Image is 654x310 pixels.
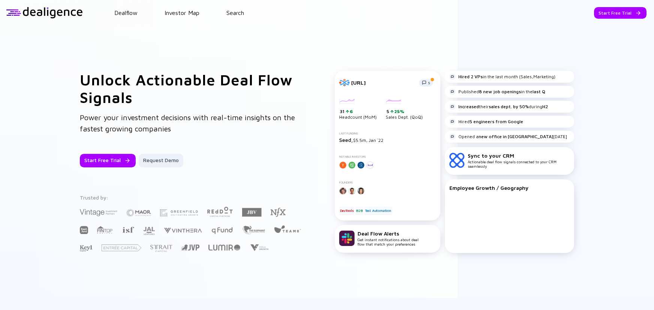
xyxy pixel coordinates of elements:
[364,207,392,214] div: Test Automation
[458,74,483,79] strong: Hired 2 VPs
[449,89,545,95] div: Published in the
[449,119,523,125] div: Hired
[126,207,151,219] img: Maor Investments
[207,205,233,218] img: Red Dot Capital Partners
[468,152,570,168] div: Actionable deal flow signals connected to your CRM seamlessly
[339,132,436,135] div: Last Funding
[339,207,354,214] div: DevTools
[242,207,262,217] img: JBV Capital
[143,227,155,235] img: JAL Ventures
[355,207,363,214] div: B2B
[339,137,436,143] div: $5.5m, Jan `22
[211,226,233,235] img: Q Fund
[458,104,479,109] strong: Increased
[449,104,548,110] div: their during
[479,134,553,139] strong: new office in [GEOGRAPHIC_DATA]
[349,109,353,114] div: 6
[164,227,202,234] img: Vinthera
[102,244,141,251] img: Entrée Capital
[489,104,529,109] strong: sales dept. by 50%
[449,185,570,191] div: Employee Growth / Geography
[165,9,199,16] a: Investor Map
[114,9,138,16] a: Dealflow
[533,89,545,94] strong: last Q
[351,79,415,86] div: [URL]
[80,71,305,106] h1: Unlock Actionable Deal Flow Signals
[542,104,548,109] strong: H2
[181,244,199,250] img: Jerusalem Venture Partners
[208,244,240,250] img: Lumir Ventures
[386,109,423,115] div: 5
[150,245,172,252] img: Strait Capital
[160,209,198,216] img: Greenfield Partners
[386,98,423,120] div: Sales Dept. (QoQ)
[358,230,419,246] div: Get instant notifications about deal flow that match your preferences
[339,155,436,158] div: Notable Investors
[274,225,301,233] img: Team8
[271,208,286,217] img: NFX
[242,226,265,234] img: The Elephant
[339,181,436,184] div: Founders
[339,137,353,143] span: Seed,
[226,9,244,16] a: Search
[339,98,377,120] div: Headcount (MoM)
[97,226,113,234] img: FINTOP Capital
[449,134,567,140] div: Opened a [DATE]
[394,109,404,114] div: 25%
[139,154,183,167] button: Request Demo
[80,154,136,167] button: Start Free Trial
[122,226,134,233] img: Israel Secondary Fund
[80,208,117,217] img: Vintage Investment Partners
[449,74,555,80] div: in the last month (Sales,Marketing)
[80,113,295,133] span: Power your investment decisions with real-time insights on the fastest growing companies
[479,89,521,94] strong: 8 new job openings
[80,194,302,201] div: Trusted by:
[249,244,269,251] img: Viola Growth
[80,245,93,252] img: Key1 Capital
[470,119,523,124] strong: 5 engineers from Google
[594,7,647,19] button: Start Free Trial
[340,109,377,115] div: 31
[468,152,570,159] div: Sync to your CRM
[358,230,419,237] div: Deal Flow Alerts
